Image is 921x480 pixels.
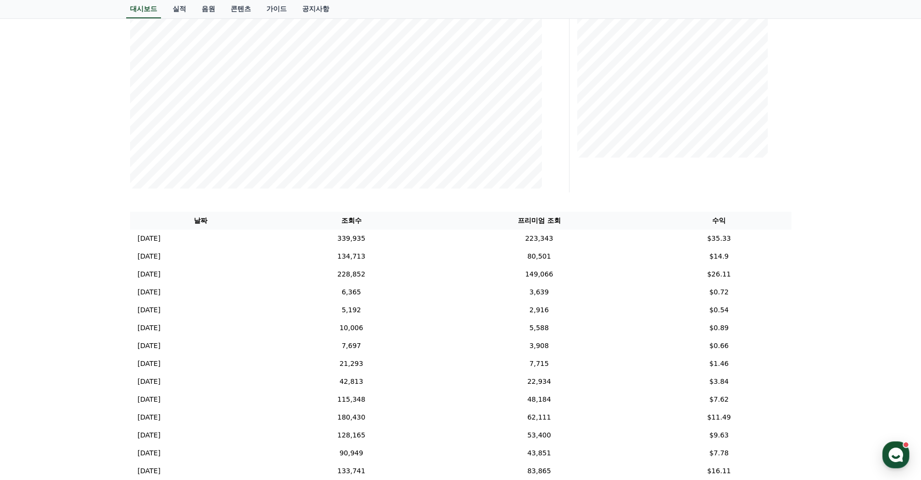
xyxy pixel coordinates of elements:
[431,373,647,391] td: 22,934
[647,265,791,283] td: $26.11
[3,306,64,331] a: 홈
[138,412,161,422] p: [DATE]
[138,233,161,244] p: [DATE]
[88,321,100,329] span: 대화
[271,247,431,265] td: 134,713
[647,319,791,337] td: $0.89
[647,373,791,391] td: $3.84
[138,251,161,262] p: [DATE]
[431,444,647,462] td: 43,851
[138,466,161,476] p: [DATE]
[647,355,791,373] td: $1.46
[431,355,647,373] td: 7,715
[271,408,431,426] td: 180,430
[647,337,791,355] td: $0.66
[271,426,431,444] td: 128,165
[138,359,161,369] p: [DATE]
[271,391,431,408] td: 115,348
[30,321,36,329] span: 홈
[647,230,791,247] td: $35.33
[138,394,161,405] p: [DATE]
[647,283,791,301] td: $0.72
[271,355,431,373] td: 21,293
[431,301,647,319] td: 2,916
[130,212,272,230] th: 날짜
[647,391,791,408] td: $7.62
[431,319,647,337] td: 5,588
[647,426,791,444] td: $9.63
[138,430,161,440] p: [DATE]
[431,212,647,230] th: 프리미엄 조회
[431,391,647,408] td: 48,184
[271,283,431,301] td: 6,365
[647,462,791,480] td: $16.11
[647,301,791,319] td: $0.54
[271,337,431,355] td: 7,697
[271,373,431,391] td: 42,813
[125,306,186,331] a: 설정
[431,337,647,355] td: 3,908
[271,462,431,480] td: 133,741
[271,212,431,230] th: 조회수
[138,341,161,351] p: [DATE]
[431,426,647,444] td: 53,400
[149,321,161,329] span: 설정
[431,283,647,301] td: 3,639
[271,444,431,462] td: 90,949
[138,269,161,279] p: [DATE]
[138,377,161,387] p: [DATE]
[431,247,647,265] td: 80,501
[138,323,161,333] p: [DATE]
[271,265,431,283] td: 228,852
[431,230,647,247] td: 223,343
[431,462,647,480] td: 83,865
[271,301,431,319] td: 5,192
[271,230,431,247] td: 339,935
[647,212,791,230] th: 수익
[138,305,161,315] p: [DATE]
[64,306,125,331] a: 대화
[647,444,791,462] td: $7.78
[271,319,431,337] td: 10,006
[138,287,161,297] p: [DATE]
[431,265,647,283] td: 149,066
[431,408,647,426] td: 62,111
[647,408,791,426] td: $11.49
[138,448,161,458] p: [DATE]
[647,247,791,265] td: $14.9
